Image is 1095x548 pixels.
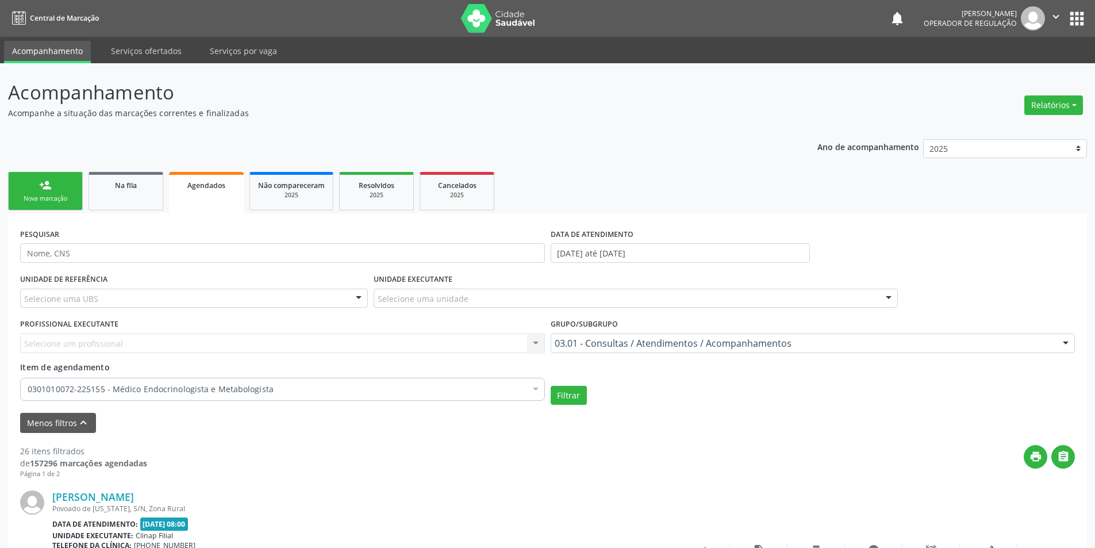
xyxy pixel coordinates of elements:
i:  [1050,10,1062,23]
span: Clinap Filial [136,531,173,541]
span: Agendados [187,181,225,190]
span: Cancelados [438,181,477,190]
button: Menos filtroskeyboard_arrow_up [20,413,96,433]
div: 2025 [348,191,405,200]
span: 03.01 - Consultas / Atendimentos / Acompanhamentos [555,338,1052,349]
button: print [1024,445,1047,469]
label: UNIDADE DE REFERÊNCIA [20,271,107,289]
a: Central de Marcação [8,9,99,28]
img: img [20,490,44,515]
input: Nome, CNS [20,243,545,263]
button:  [1051,445,1075,469]
div: Povoado de [US_STATE], S/N, Zona Rural [52,504,673,513]
button: apps [1067,9,1087,29]
p: Acompanhe a situação das marcações correntes e finalizadas [8,107,763,119]
span: Item de agendamento [20,362,110,373]
span: Selecione uma UBS [24,293,98,305]
label: DATA DE ATENDIMENTO [551,225,633,243]
a: Serviços ofertados [103,41,190,61]
div: [PERSON_NAME] [924,9,1017,18]
div: Nova marcação [17,194,74,203]
label: PESQUISAR [20,225,59,243]
button:  [1045,6,1067,30]
p: Ano de acompanhamento [817,139,919,154]
span: Central de Marcação [30,13,99,23]
p: Acompanhamento [8,78,763,107]
button: Filtrar [551,386,587,405]
label: UNIDADE EXECUTANTE [374,271,452,289]
button: notifications [889,10,905,26]
div: 2025 [428,191,486,200]
b: Unidade executante: [52,531,133,541]
input: Selecione um intervalo [551,243,810,263]
div: Página 1 de 2 [20,469,147,479]
a: Acompanhamento [4,41,91,63]
span: [DATE] 08:00 [140,518,189,531]
strong: 157296 marcações agendadas [30,458,147,469]
img: img [1021,6,1045,30]
label: Grupo/Subgrupo [551,316,618,334]
i:  [1057,450,1070,463]
div: 2025 [258,191,325,200]
div: de [20,457,147,469]
i: keyboard_arrow_up [77,416,90,429]
div: person_add [39,179,52,191]
div: 26 itens filtrados [20,445,147,457]
span: Resolvidos [359,181,394,190]
span: Na fila [115,181,137,190]
i: print [1029,450,1042,463]
a: Serviços por vaga [202,41,285,61]
b: Data de atendimento: [52,519,138,529]
label: PROFISSIONAL EXECUTANTE [20,316,118,334]
span: 0301010072-225155 - Médico Endocrinologista e Metabologista [28,384,526,395]
span: Operador de regulação [924,18,1017,28]
a: [PERSON_NAME] [52,490,134,503]
span: Selecione uma unidade [378,293,468,305]
span: Não compareceram [258,181,325,190]
button: Relatórios [1024,95,1083,115]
